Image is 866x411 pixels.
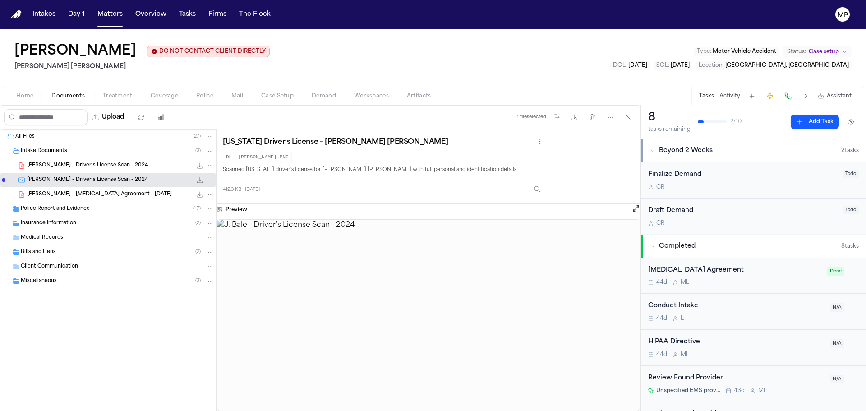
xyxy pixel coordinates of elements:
p: Scanned [US_STATE] driver's license for [PERSON_NAME] [PERSON_NAME] with full personal and identi... [223,166,545,174]
span: [PERSON_NAME] - Driver's License Scan - 2024 [27,176,148,184]
button: Change status from Case setup [783,46,852,57]
button: Intakes [29,6,59,23]
button: Edit Location: Jonesboro, GA [696,61,852,70]
span: Insurance Information [21,220,76,227]
span: C R [656,220,664,227]
button: Create Immediate Task [764,90,776,102]
button: Beyond 2 Weeks2tasks [641,139,866,162]
code: DL- [PERSON_NAME].PNG [223,152,292,162]
span: Unspecified EMS provider [656,387,720,394]
button: Download J. Bale - Retainer Agreement - 4.16.25 [195,190,204,199]
button: Download J. Bale - Driver's License Scan - 2024 [195,175,204,185]
div: Review Found Provider [648,373,825,383]
button: Open preview [631,204,640,213]
div: Open task: HIPAA Directive [641,330,866,366]
span: [PERSON_NAME] - [MEDICAL_DATA] Agreement - [DATE] [27,191,172,199]
button: Open preview [631,204,640,216]
span: 8 task s [841,243,859,250]
span: Miscellaneous [21,277,57,285]
div: HIPAA Directive [648,337,825,347]
button: Assistant [818,92,852,100]
button: Completed8tasks [641,235,866,258]
span: All Files [15,133,35,141]
span: 44d [656,315,667,322]
div: Open task: Finalize Demand [641,162,866,199]
button: Tasks [699,92,714,100]
span: 412.3 KB [223,186,241,193]
div: Finalize Demand [648,170,837,180]
span: Client Communication [21,263,78,271]
button: Day 1 [64,6,88,23]
span: Motor Vehicle Accident [713,49,776,54]
span: Intake Documents [21,148,67,155]
span: N/A [830,303,844,312]
span: Completed [659,242,696,251]
span: Medical Records [21,234,63,242]
button: Make a Call [782,90,794,102]
span: Workspaces [354,92,389,100]
span: DOL : [613,63,627,68]
span: Coverage [151,92,178,100]
span: Assistant [827,92,852,100]
img: Finch Logo [11,10,22,19]
a: Home [11,10,22,19]
button: Firms [205,6,230,23]
button: Overview [132,6,170,23]
span: M L [758,387,767,394]
div: Open task: Conduct Intake [641,294,866,330]
div: Open task: Retainer Agreement [641,258,866,294]
span: [DATE] [671,63,690,68]
span: N/A [830,375,844,383]
button: Add Task [791,115,839,129]
span: C R [656,184,664,191]
span: 44d [656,279,667,286]
span: ( 3 ) [195,148,201,153]
span: Police Report and Evidence [21,205,90,213]
span: DO NOT CONTACT CLIENT DIRECTLY [159,48,266,55]
span: Todo [843,170,859,178]
a: Matters [94,6,126,23]
input: Search files [4,109,88,125]
span: M L [681,279,689,286]
span: 44d [656,351,667,358]
button: Edit client contact restriction [147,46,270,57]
button: Download J. Bale - Driver's License Scan - 2024 [195,161,204,170]
h3: Preview [226,206,247,213]
div: Open task: Draft Demand [641,199,866,234]
span: Case Setup [261,92,294,100]
span: ( 27 ) [193,134,201,139]
span: 43d [734,387,745,394]
span: ( 2 ) [195,221,201,226]
button: Upload [88,109,129,125]
button: Tasks [175,6,199,23]
span: ( 2 ) [195,249,201,254]
div: Conduct Intake [648,301,825,311]
span: Beyond 2 Weeks [659,146,713,155]
span: Documents [51,92,85,100]
button: Edit DOL: 2025-04-10 [610,61,650,70]
span: 2 task s [841,147,859,154]
span: Bills and Liens [21,249,56,256]
span: Treatment [103,92,133,100]
span: Status: [787,48,806,55]
button: Add Task [746,90,758,102]
span: Location : [699,63,724,68]
span: ( 17 ) [193,206,201,211]
button: Inspect [529,181,545,197]
span: N/A [830,339,844,348]
span: [GEOGRAPHIC_DATA], [GEOGRAPHIC_DATA] [725,63,849,68]
span: ( 3 ) [195,278,201,283]
span: Type : [697,49,711,54]
span: M L [681,351,689,358]
img: J. Bale - Driver's License Scan - 2024 [217,220,640,411]
div: 1 file selected [517,114,546,120]
span: [DATE] [628,63,647,68]
span: Demand [312,92,336,100]
h3: [US_STATE] Driver's License – [PERSON_NAME] [PERSON_NAME] [223,138,448,147]
button: The Flock [235,6,274,23]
